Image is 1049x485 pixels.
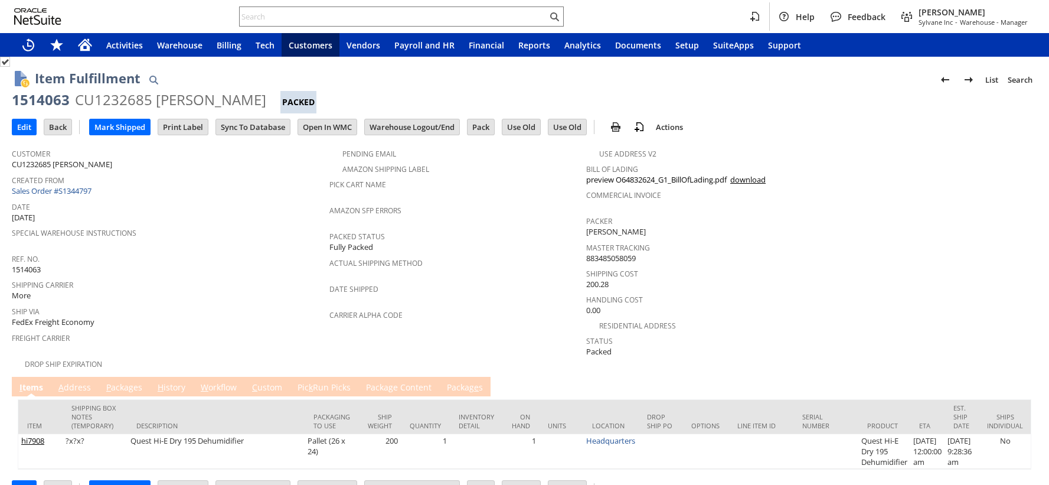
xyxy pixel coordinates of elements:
span: H [158,382,164,393]
a: Sales Order #S1344797 [12,185,94,196]
input: Pack [468,119,494,135]
a: History [155,382,188,395]
a: Billing [210,33,249,57]
input: Edit [12,119,36,135]
a: Support [761,33,808,57]
a: Setup [668,33,706,57]
a: hi7908 [21,435,44,446]
span: Analytics [564,40,601,51]
div: CU1232685 [PERSON_NAME] [75,90,266,109]
span: I [19,382,22,393]
input: Print Label [158,119,208,135]
td: ?x?x? [63,434,128,469]
span: [PERSON_NAME] [919,6,1028,18]
a: Customer [12,149,50,159]
span: More [12,290,31,301]
a: Use Address V2 [599,149,656,159]
div: Serial Number [802,412,849,430]
a: Packages [103,382,145,395]
a: Residential Address [599,321,676,331]
td: 200 [359,434,401,469]
span: Documents [615,40,661,51]
div: Ship Weight [368,412,392,430]
a: Warehouse [150,33,210,57]
input: Warehouse Logout/End [365,119,459,135]
a: Recent Records [14,33,43,57]
a: Pending Email [342,149,396,159]
a: Shipping Carrier [12,280,73,290]
input: Mark Shipped [90,119,150,135]
img: Previous [938,73,952,87]
span: Warehouse - Manager [960,18,1028,27]
a: Master Tracking [586,243,650,253]
a: Ref. No. [12,254,40,264]
span: Financial [469,40,504,51]
input: Open In WMC [298,119,357,135]
td: Pallet (26 x 24) [305,434,359,469]
a: Activities [99,33,150,57]
span: Vendors [347,40,380,51]
td: 1 [401,434,450,469]
span: SuiteApps [713,40,754,51]
div: 1514063 [12,90,70,109]
span: Fully Packed [329,242,373,253]
div: Description [136,421,296,430]
span: Tech [256,40,274,51]
div: Ships Individual [987,412,1023,430]
div: Drop Ship PO [647,412,674,430]
a: SuiteApps [706,33,761,57]
a: Date Shipped [329,284,378,294]
span: 0.00 [586,305,600,316]
svg: logo [14,8,61,25]
span: 883485058059 [586,253,636,264]
a: Special Warehouse Instructions [12,228,136,238]
span: [PERSON_NAME] [586,226,646,237]
span: FedEx Freight Economy [12,317,94,328]
span: Payroll and HR [394,40,455,51]
span: A [58,382,64,393]
td: Quest Hi-E Dry 195 Dehumidifier [858,434,910,469]
td: 1 [503,434,539,469]
a: Amazon SFP Errors [329,206,401,216]
a: Payroll and HR [387,33,462,57]
a: List [981,70,1003,89]
a: Shipping Cost [586,269,638,279]
a: Packages [444,382,486,395]
div: Product [867,421,901,430]
div: Shipping Box Notes (Temporary) [71,403,119,430]
span: Reports [518,40,550,51]
span: 200.28 [586,279,609,290]
a: Unrolled view on [1016,379,1030,393]
span: Help [796,11,815,22]
input: Sync To Database [216,119,290,135]
svg: Search [547,9,561,24]
span: Sylvane Inc [919,18,953,27]
a: Commercial Invoice [586,190,661,200]
td: [DATE] 9:28:36 am [945,434,978,469]
a: Search [1003,70,1037,89]
span: k [309,382,313,393]
a: download [730,174,766,185]
a: Reports [511,33,557,57]
div: Options [691,421,720,430]
div: Quantity [410,421,441,430]
a: preview O64832624_G1_BillOfLading.pdf [586,174,727,185]
a: Vendors [339,33,387,57]
div: Est. Ship Date [953,403,969,430]
td: Quest Hi-E Dry 195 Dehumidifier [128,434,305,469]
a: Actual Shipping Method [329,258,423,268]
input: Use Old [548,119,586,135]
a: Home [71,33,99,57]
a: Packer [586,216,612,226]
span: 1514063 [12,264,41,275]
span: e [474,382,479,393]
img: Quick Find [146,73,161,87]
a: Created From [12,175,64,185]
span: Setup [675,40,699,51]
span: Customers [289,40,332,51]
td: No [978,434,1032,469]
span: Warehouse [157,40,202,51]
div: On Hand [512,412,530,430]
div: Shortcuts [43,33,71,57]
h1: Item Fulfillment [35,69,140,88]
